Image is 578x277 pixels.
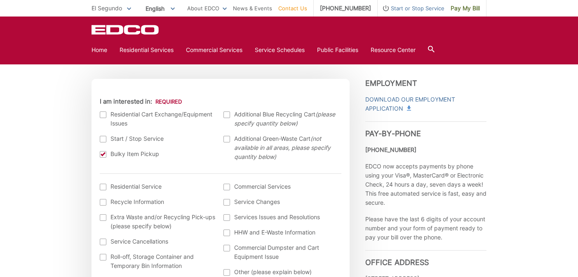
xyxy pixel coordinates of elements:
[120,45,174,54] a: Residential Services
[100,237,216,246] label: Service Cancellations
[365,215,486,242] p: Please have the last 6 digits of your account number and your form of payment ready to pay your b...
[100,197,216,206] label: Recycle Information
[100,213,216,231] label: Extra Waste and/or Recycling Pick-ups (please specify below)
[234,134,339,161] span: Additional Green-Waste Cart
[365,250,486,267] h3: Office Address
[234,135,331,160] em: (not available in all areas, please specify quantity below)
[223,213,339,222] label: Services Issues and Resolutions
[234,110,339,128] span: Additional Blue Recycling Cart
[371,45,416,54] a: Resource Center
[451,4,480,13] span: Pay My Bill
[100,182,216,191] label: Residential Service
[365,95,486,113] a: Download Our Employment Application
[100,98,182,105] label: I am interested in:
[100,110,216,128] label: Residential Cart Exchange/Equipment Issues
[100,149,216,159] label: Bulky Item Pickup
[365,146,416,153] strong: [PHONE_NUMBER]
[100,252,216,270] label: Roll-off, Storage Container and Temporary Bin Information
[92,45,107,54] a: Home
[223,243,339,261] label: Commercial Dumpster and Cart Equipment Issue
[317,45,358,54] a: Public Facilities
[92,25,160,35] a: EDCD logo. Return to the homepage.
[223,197,339,206] label: Service Changes
[100,134,216,143] label: Start / Stop Service
[223,228,339,237] label: HHW and E-Waste Information
[223,268,339,277] label: Other (please explain below)
[278,4,307,13] a: Contact Us
[233,4,272,13] a: News & Events
[223,182,339,191] label: Commercial Services
[255,45,305,54] a: Service Schedules
[187,4,227,13] a: About EDCO
[365,162,486,207] p: EDCO now accepts payments by phone using your Visa®, MasterCard® or Electronic Check, 24 hours a ...
[92,5,122,12] span: El Segundo
[139,2,181,15] span: English
[365,79,486,88] h3: Employment
[365,121,486,138] h3: Pay-by-Phone
[186,45,242,54] a: Commercial Services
